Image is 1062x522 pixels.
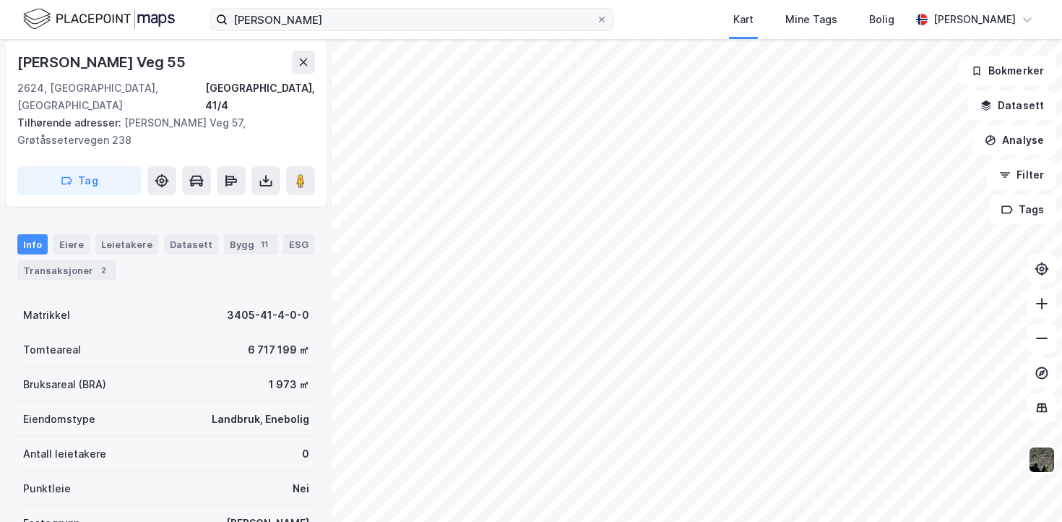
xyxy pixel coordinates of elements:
div: Eiendomstype [23,411,95,428]
div: [GEOGRAPHIC_DATA], 41/4 [205,80,315,114]
div: ESG [283,234,314,254]
div: [PERSON_NAME] Veg 55 [17,51,189,74]
div: Bygg [224,234,277,254]
div: Info [17,234,48,254]
button: Filter [987,161,1056,189]
iframe: Chat Widget [990,453,1062,522]
div: Transaksjoner [17,260,116,281]
div: Nei [293,480,309,497]
button: Tags [989,195,1056,224]
span: Tilhørende adresser: [17,116,124,129]
div: Eiere [53,234,90,254]
div: 2624, [GEOGRAPHIC_DATA], [GEOGRAPHIC_DATA] [17,80,205,114]
div: 2 [96,263,111,278]
div: Kontrollprogram for chat [990,453,1062,522]
div: Bolig [869,11,894,28]
div: Datasett [164,234,218,254]
button: Datasett [968,91,1056,120]
div: Matrikkel [23,307,70,324]
div: Bruksareal (BRA) [23,376,106,393]
button: Analyse [972,126,1056,155]
div: 11 [257,237,272,252]
img: logo.f888ab2527a4732fd821a326f86c7f29.svg [23,7,175,32]
div: [PERSON_NAME] Veg 57, Grøtåssetervegen 238 [17,114,303,149]
div: 0 [302,445,309,463]
img: 9k= [1028,446,1055,474]
div: Leietakere [95,234,158,254]
input: Søk på adresse, matrikkel, gårdeiere, leietakere eller personer [228,9,596,30]
div: Kart [733,11,754,28]
div: Punktleie [23,480,71,497]
div: 3405-41-4-0-0 [227,307,309,324]
div: Landbruk, Enebolig [212,411,309,428]
button: Bokmerker [959,56,1056,85]
div: 6 717 199 ㎡ [248,341,309,359]
div: 1 973 ㎡ [269,376,309,393]
div: Antall leietakere [23,445,106,463]
div: Mine Tags [785,11,837,28]
button: Tag [17,166,142,195]
div: [PERSON_NAME] [933,11,1016,28]
div: Tomteareal [23,341,81,359]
